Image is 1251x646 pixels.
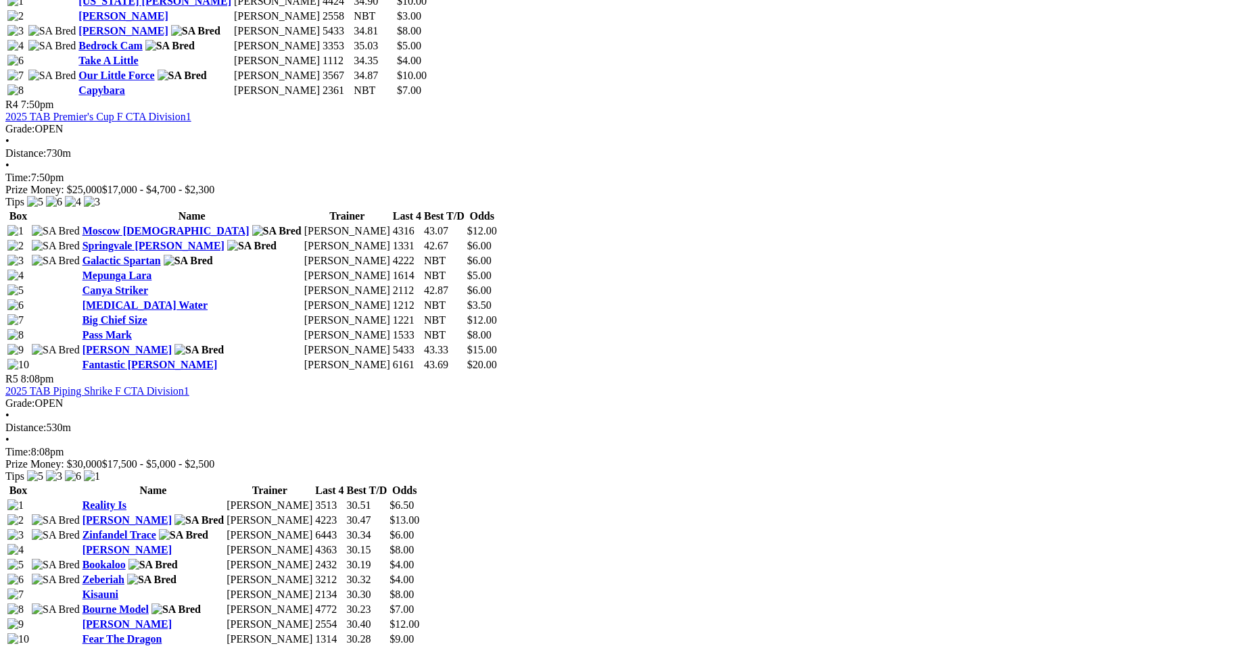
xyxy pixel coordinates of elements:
[9,484,28,496] span: Box
[423,269,465,282] td: NBT
[467,284,492,296] span: $6.00
[226,632,313,646] td: [PERSON_NAME]
[314,528,344,542] td: 6443
[467,255,492,266] span: $6.00
[7,559,24,571] img: 5
[174,514,224,526] img: SA Bred
[389,484,420,497] th: Odds
[7,603,24,616] img: 8
[32,574,80,586] img: SA Bred
[5,434,9,445] span: •
[151,603,201,616] img: SA Bred
[397,10,421,22] span: $3.00
[423,239,465,253] td: 42.67
[353,54,395,68] td: 34.35
[32,603,80,616] img: SA Bred
[390,499,414,511] span: $6.50
[82,514,172,526] a: [PERSON_NAME]
[314,588,344,601] td: 2134
[423,328,465,342] td: NBT
[5,172,1246,184] div: 7:50pm
[5,397,35,409] span: Grade:
[7,25,24,37] img: 3
[392,358,422,372] td: 6161
[226,573,313,587] td: [PERSON_NAME]
[392,239,422,253] td: 1331
[5,159,9,171] span: •
[5,373,18,384] span: R5
[390,633,414,645] span: $9.00
[5,111,191,122] a: 2025 TAB Premier's Cup F CTA Division1
[314,514,344,527] td: 4223
[390,589,414,600] span: $8.00
[392,343,422,357] td: 5433
[78,84,124,96] a: Capybara
[128,559,178,571] img: SA Bred
[322,54,352,68] td: 1112
[5,422,46,433] span: Distance:
[46,196,62,208] img: 6
[7,499,24,512] img: 1
[32,529,80,541] img: SA Bred
[423,284,465,297] td: 42.87
[226,558,313,572] td: [PERSON_NAME]
[5,397,1246,409] div: OPEN
[82,499,126,511] a: Reality Is
[7,225,24,237] img: 1
[5,385,189,397] a: 2025 TAB Piping Shrike F CTA Division1
[392,269,422,282] td: 1614
[32,344,80,356] img: SA Bred
[252,225,302,237] img: SA Bred
[82,359,218,370] a: Fantastic [PERSON_NAME]
[467,359,497,370] span: $20.00
[390,574,414,585] span: $4.00
[346,603,388,616] td: 30.23
[322,9,352,23] td: 2558
[5,123,35,134] span: Grade:
[390,514,419,526] span: $13.00
[7,544,24,556] img: 4
[314,558,344,572] td: 2432
[397,84,421,96] span: $7.00
[158,70,207,82] img: SA Bred
[304,209,391,223] th: Trainer
[32,514,80,526] img: SA Bred
[353,9,395,23] td: NBT
[21,373,54,384] span: 8:08pm
[32,225,80,237] img: SA Bred
[304,299,391,312] td: [PERSON_NAME]
[353,84,395,97] td: NBT
[346,528,388,542] td: 30.34
[84,196,100,208] img: 3
[390,529,414,541] span: $6.00
[82,574,124,585] a: Zeberiah
[392,209,422,223] th: Last 4
[7,40,24,52] img: 4
[82,270,152,281] a: Mepunga Lara
[346,514,388,527] td: 30.47
[314,603,344,616] td: 4772
[346,588,388,601] td: 30.30
[82,314,147,326] a: Big Chief Size
[322,39,352,53] td: 3353
[102,184,215,195] span: $17,000 - $4,700 - $2,300
[5,446,1246,458] div: 8:08pm
[322,84,352,97] td: 2361
[7,574,24,586] img: 6
[164,255,213,267] img: SA Bred
[82,603,149,615] a: Bourne Model
[226,528,313,542] td: [PERSON_NAME]
[82,529,156,541] a: Zinfandel Trace
[226,588,313,601] td: [PERSON_NAME]
[9,210,28,222] span: Box
[233,54,321,68] td: [PERSON_NAME]
[314,499,344,512] td: 3513
[78,70,154,81] a: Our Little Force
[7,589,24,601] img: 7
[82,209,302,223] th: Name
[7,344,24,356] img: 9
[346,632,388,646] td: 30.28
[233,39,321,53] td: [PERSON_NAME]
[314,632,344,646] td: 1314
[423,314,465,327] td: NBT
